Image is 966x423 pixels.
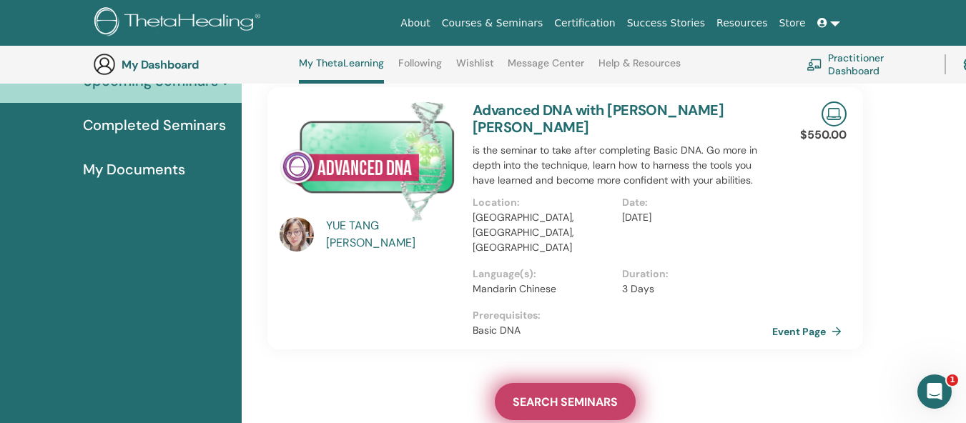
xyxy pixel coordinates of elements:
p: 3 Days [622,282,764,297]
p: Language(s) : [473,267,614,282]
img: chalkboard-teacher.svg [807,59,822,70]
a: Courses & Seminars [436,10,549,36]
a: Resources [711,10,774,36]
p: [GEOGRAPHIC_DATA], [GEOGRAPHIC_DATA], [GEOGRAPHIC_DATA] [473,210,614,255]
a: Wishlist [456,57,494,80]
img: generic-user-icon.jpg [93,53,116,76]
a: Help & Resources [598,57,681,80]
a: About [395,10,435,36]
p: Duration : [622,267,764,282]
img: logo.png [94,7,265,39]
p: Mandarin Chinese [473,282,614,297]
p: [DATE] [622,210,764,225]
a: Advanced DNA with [PERSON_NAME] [PERSON_NAME] [473,101,724,136]
span: My Documents [83,159,185,180]
img: default.jpg [280,217,314,252]
a: SEARCH SEMINARS [495,383,636,420]
p: is the seminar to take after completing Basic DNA. Go more in depth into the technique, learn how... [473,143,772,188]
h3: My Dashboard [122,58,265,71]
a: Store [774,10,812,36]
p: Location : [473,195,614,210]
a: My ThetaLearning [299,57,384,84]
a: Event Page [772,321,847,342]
p: Prerequisites : [473,308,772,323]
span: Completed Seminars [83,114,226,136]
iframe: Intercom live chat [917,374,952,409]
a: Following [398,57,442,80]
p: $550.00 [800,126,847,144]
a: YUE TANG [PERSON_NAME] [326,217,458,252]
img: Advanced DNA [280,101,455,222]
p: Date : [622,195,764,210]
p: Basic DNA [473,323,772,338]
a: Success Stories [621,10,711,36]
span: 1 [947,374,958,386]
a: Certification [548,10,621,36]
a: Practitioner Dashboard [807,49,927,80]
img: Live Online Seminar [822,101,847,126]
a: Message Center [508,57,584,80]
span: SEARCH SEMINARS [513,394,618,409]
